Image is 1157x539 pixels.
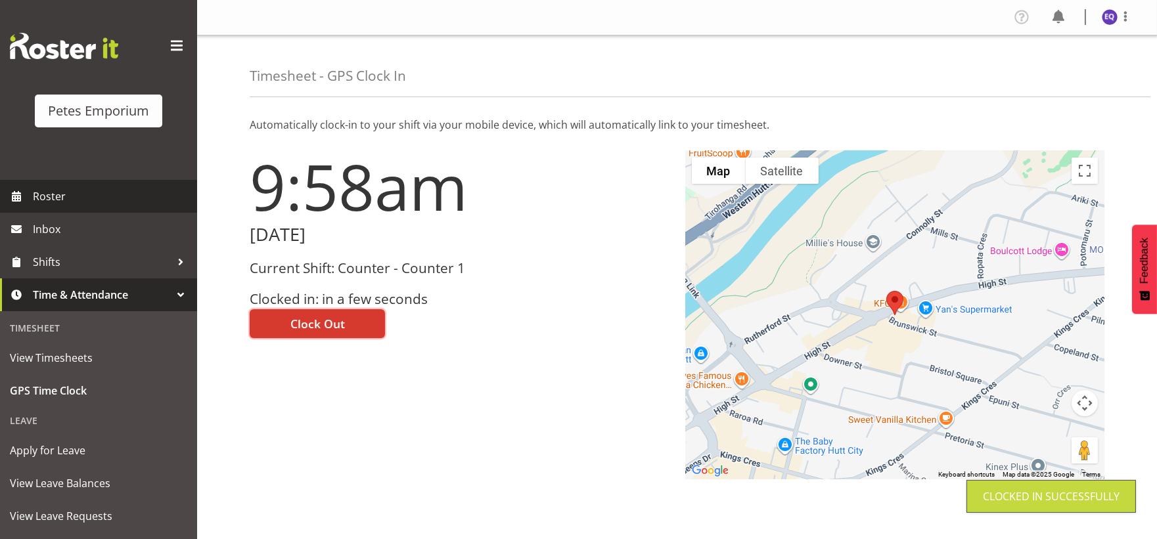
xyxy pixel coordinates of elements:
a: View Leave Balances [3,467,194,500]
span: Time & Attendance [33,285,171,305]
button: Feedback - Show survey [1132,225,1157,314]
h2: [DATE] [250,225,669,245]
div: Clocked in Successfully [983,488,1120,504]
button: Show street map [692,158,746,184]
div: Petes Emporium [48,101,149,121]
span: Map data ©2025 Google [1003,471,1074,478]
span: View Timesheets [10,348,187,368]
a: View Leave Requests [3,500,194,532]
a: Terms (opens in new tab) [1082,471,1100,478]
img: Google [689,462,732,479]
span: Roster [33,186,191,206]
button: Clock Out [250,309,385,338]
button: Toggle fullscreen view [1072,158,1098,184]
img: Rosterit website logo [10,33,118,59]
h4: Timesheet - GPS Clock In [250,68,406,83]
img: esperanza-querido10799.jpg [1102,9,1118,25]
h3: Clocked in: in a few seconds [250,291,669,307]
button: Map camera controls [1072,390,1098,416]
span: View Leave Requests [10,506,187,526]
button: Drag Pegman onto the map to open Street View [1072,437,1098,464]
a: View Timesheets [3,341,194,374]
span: Clock Out [290,315,345,332]
a: Open this area in Google Maps (opens a new window) [689,462,732,479]
span: GPS Time Clock [10,381,187,400]
div: Timesheet [3,314,194,341]
h1: 9:58am [250,151,669,222]
p: Automatically clock-in to your shift via your mobile device, which will automatically link to you... [250,117,1104,133]
button: Show satellite imagery [746,158,819,184]
span: Inbox [33,219,191,239]
div: Leave [3,407,194,434]
a: Apply for Leave [3,434,194,467]
span: Shifts [33,252,171,272]
span: Feedback [1139,238,1150,284]
h3: Current Shift: Counter - Counter 1 [250,261,669,276]
span: View Leave Balances [10,473,187,493]
button: Keyboard shortcuts [938,470,995,479]
span: Apply for Leave [10,441,187,460]
a: GPS Time Clock [3,374,194,407]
